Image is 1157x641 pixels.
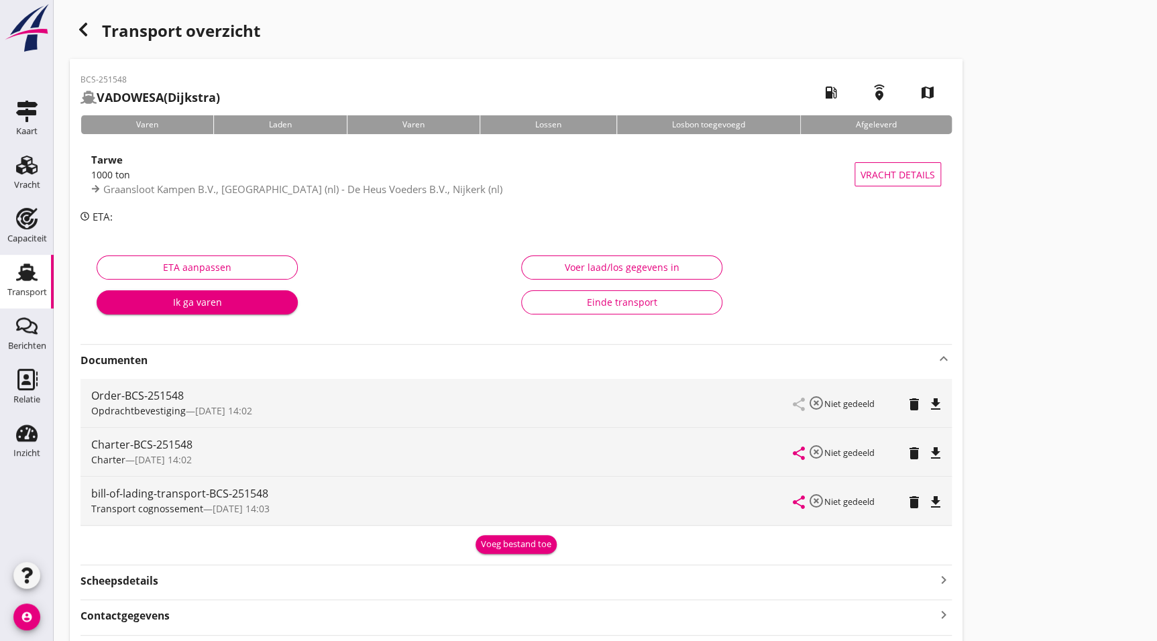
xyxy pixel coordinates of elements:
[824,398,875,410] small: Niet gedeeld
[213,115,347,134] div: Laden
[14,180,40,189] div: Vracht
[533,295,711,309] div: Einde transport
[481,538,551,551] div: Voeg bestand toe
[91,453,793,467] div: —
[91,388,793,404] div: Order-BCS-251548
[91,153,123,166] strong: Tarwe
[928,445,944,461] i: file_download
[97,255,298,280] button: ETA aanpassen
[135,453,192,466] span: [DATE] 14:02
[906,396,922,412] i: delete
[91,436,793,453] div: Charter-BCS-251548
[213,502,270,515] span: [DATE] 14:03
[936,351,952,367] i: keyboard_arrow_up
[906,445,922,461] i: delete
[808,444,824,460] i: highlight_off
[91,502,203,515] span: Transport cognossement
[91,168,855,182] div: 1000 ton
[906,494,922,510] i: delete
[80,115,213,134] div: Varen
[97,290,298,314] button: Ik ga varen
[812,74,850,111] i: local_gas_station
[80,608,170,624] strong: Contactgegevens
[80,89,220,107] h2: (Dijkstra)
[936,571,952,589] i: keyboard_arrow_right
[91,502,793,516] div: —
[195,404,252,417] span: [DATE] 14:02
[8,341,46,350] div: Berichten
[13,603,40,630] i: account_circle
[808,493,824,509] i: highlight_off
[91,404,793,418] div: —
[107,295,287,309] div: Ik ga varen
[7,234,47,243] div: Capaciteit
[13,449,40,457] div: Inzicht
[480,115,616,134] div: Lossen
[91,453,125,466] span: Charter
[521,290,722,314] button: Einde transport
[91,404,186,417] span: Opdrachtbevestiging
[16,127,38,135] div: Kaart
[3,3,51,53] img: logo-small.a267ee39.svg
[909,74,946,111] i: map
[824,496,875,508] small: Niet gedeeld
[936,605,952,624] i: keyboard_arrow_right
[928,494,944,510] i: file_download
[103,182,502,196] span: Graansloot Kampen B.V., [GEOGRAPHIC_DATA] (nl) - De Heus Voeders B.V., Nijkerk (nl)
[7,288,47,296] div: Transport
[521,255,722,280] button: Voer laad/los gegevens in
[347,115,480,134] div: Varen
[855,162,941,186] button: Vracht details
[91,485,793,502] div: bill-of-lading-transport-BCS-251548
[80,353,936,368] strong: Documenten
[108,260,286,274] div: ETA aanpassen
[824,447,875,459] small: Niet gedeeld
[70,16,962,48] div: Transport overzicht
[97,89,164,105] strong: VADOWESA
[80,145,952,204] a: Tarwe1000 tonGraansloot Kampen B.V., [GEOGRAPHIC_DATA] (nl) - De Heus Voeders B.V., Nijkerk (nl)V...
[13,395,40,404] div: Relatie
[80,74,220,86] p: BCS-251548
[533,260,711,274] div: Voer laad/los gegevens in
[861,74,898,111] i: emergency_share
[476,535,557,554] button: Voeg bestand toe
[791,445,807,461] i: share
[800,115,952,134] div: Afgeleverd
[791,494,807,510] i: share
[80,573,158,589] strong: Scheepsdetails
[93,210,113,223] span: ETA:
[861,168,935,182] span: Vracht details
[616,115,800,134] div: Losbon toegevoegd
[928,396,944,412] i: file_download
[808,395,824,411] i: highlight_off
